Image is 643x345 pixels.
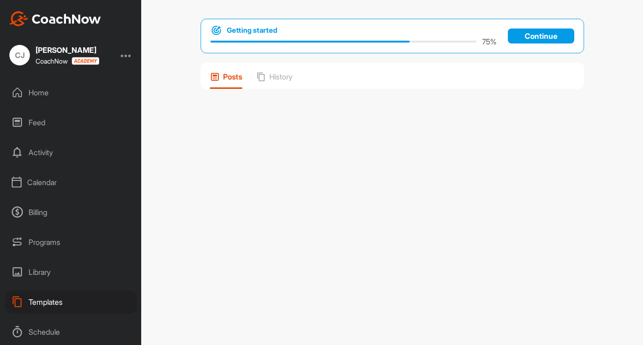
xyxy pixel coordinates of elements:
[508,29,574,43] a: Continue
[72,57,99,65] img: CoachNow acadmey
[5,290,137,314] div: Templates
[36,46,99,54] div: [PERSON_NAME]
[482,36,497,47] p: 75 %
[5,141,137,164] div: Activity
[36,57,99,65] div: CoachNow
[223,72,242,81] p: Posts
[5,111,137,134] div: Feed
[210,25,222,36] img: bullseye
[269,72,292,81] p: History
[5,260,137,284] div: Library
[5,230,137,254] div: Programs
[5,320,137,344] div: Schedule
[5,171,137,194] div: Calendar
[227,25,277,36] h1: Getting started
[9,11,101,26] img: CoachNow
[5,81,137,104] div: Home
[9,45,30,65] div: CJ
[5,201,137,224] div: Billing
